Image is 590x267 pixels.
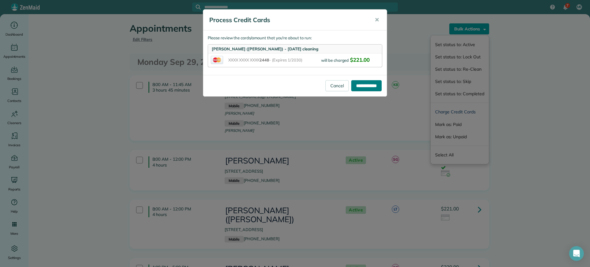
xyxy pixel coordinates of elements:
div: will be charged [321,56,380,65]
span: $221.00 [350,57,370,63]
span: 2448 [259,57,269,62]
div: [PERSON_NAME] ([PERSON_NAME]) - [DATE] cleaning [208,45,382,54]
span: ✕ [375,16,379,23]
div: Open Intercom Messenger [569,246,584,261]
h5: Process Credit Cards [209,16,366,24]
a: Cancel [325,80,349,91]
span: XXXX XXXX XXXX - (Expires 1/2030) [228,57,321,63]
div: Please review the cards/amount that you're about to run: [203,30,387,75]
